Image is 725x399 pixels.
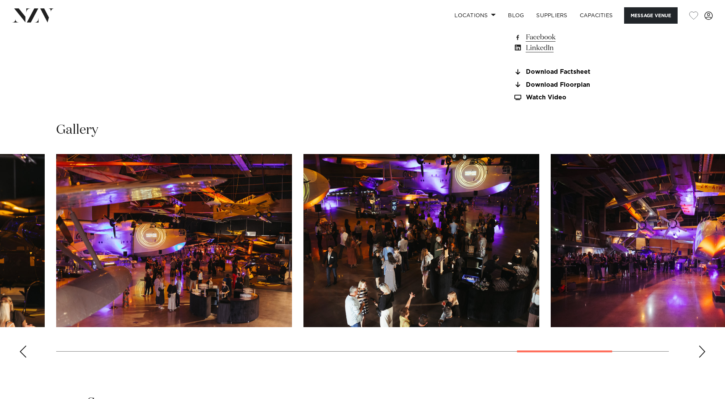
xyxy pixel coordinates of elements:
h2: Gallery [56,122,98,139]
a: Download Floorplan [513,81,638,88]
a: BLOG [502,7,530,24]
a: Watch Video [513,94,638,101]
a: LinkedIn [513,43,638,54]
a: Locations [448,7,502,24]
button: Message Venue [624,7,678,24]
img: nzv-logo.png [12,8,54,22]
a: Download Factsheet [513,69,638,76]
a: SUPPLIERS [530,7,573,24]
a: Facebook [513,32,638,43]
a: Capacities [574,7,619,24]
swiper-slide: 14 / 16 [303,154,539,327]
swiper-slide: 13 / 16 [56,154,292,327]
